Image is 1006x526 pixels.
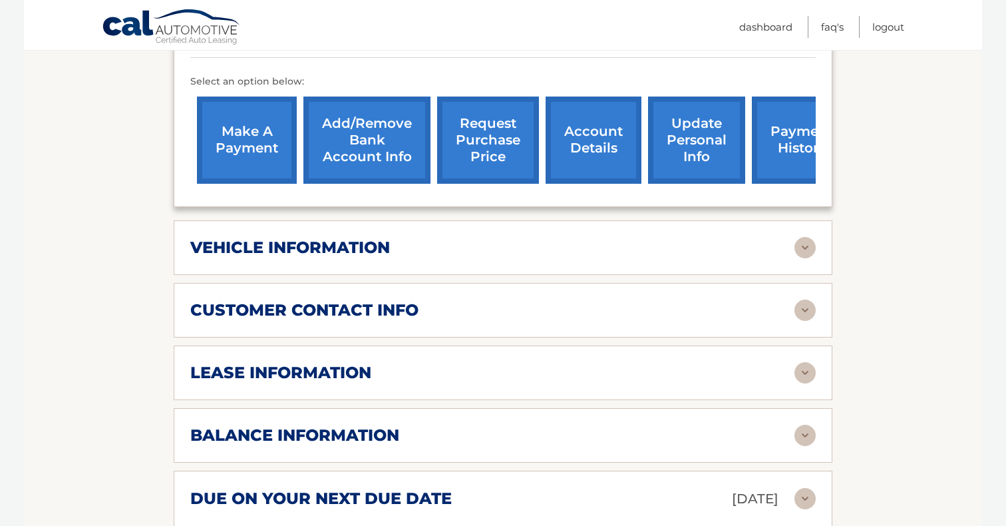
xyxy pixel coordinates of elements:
img: accordion-rest.svg [794,488,816,509]
a: request purchase price [437,97,539,184]
img: accordion-rest.svg [794,237,816,258]
img: accordion-rest.svg [794,425,816,446]
a: make a payment [197,97,297,184]
h2: balance information [190,425,399,445]
a: payment history [752,97,852,184]
h2: lease information [190,363,371,383]
h2: due on your next due date [190,489,452,509]
a: update personal info [648,97,745,184]
p: [DATE] [732,487,778,511]
a: Logout [872,16,904,38]
h2: vehicle information [190,238,390,258]
a: account details [546,97,641,184]
p: Select an option below: [190,74,816,90]
a: FAQ's [821,16,844,38]
img: accordion-rest.svg [794,362,816,384]
a: Cal Automotive [102,9,242,47]
a: Dashboard [739,16,792,38]
a: Add/Remove bank account info [303,97,430,184]
h2: customer contact info [190,300,419,320]
img: accordion-rest.svg [794,300,816,321]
